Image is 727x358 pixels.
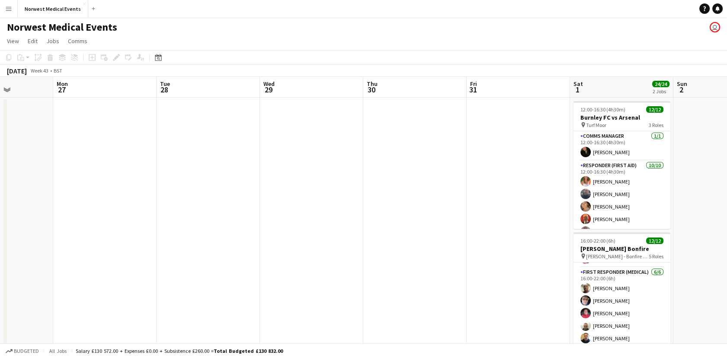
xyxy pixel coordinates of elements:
[68,37,87,45] span: Comms
[76,348,283,354] div: Salary £130 572.00 + Expenses £0.00 + Subsistence £260.00 =
[7,67,27,75] div: [DATE]
[7,21,117,34] h1: Norwest Medical Events
[24,35,41,47] a: Edit
[43,35,63,47] a: Jobs
[214,348,283,354] span: Total Budgeted £130 832.00
[3,35,22,47] a: View
[14,348,39,354] span: Budgeted
[64,35,91,47] a: Comms
[4,346,40,356] button: Budgeted
[710,22,720,32] app-user-avatar: Rory Murphy
[46,37,59,45] span: Jobs
[28,37,38,45] span: Edit
[54,67,62,74] div: BST
[7,37,19,45] span: View
[18,0,88,17] button: Norwest Medical Events
[48,348,68,354] span: All jobs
